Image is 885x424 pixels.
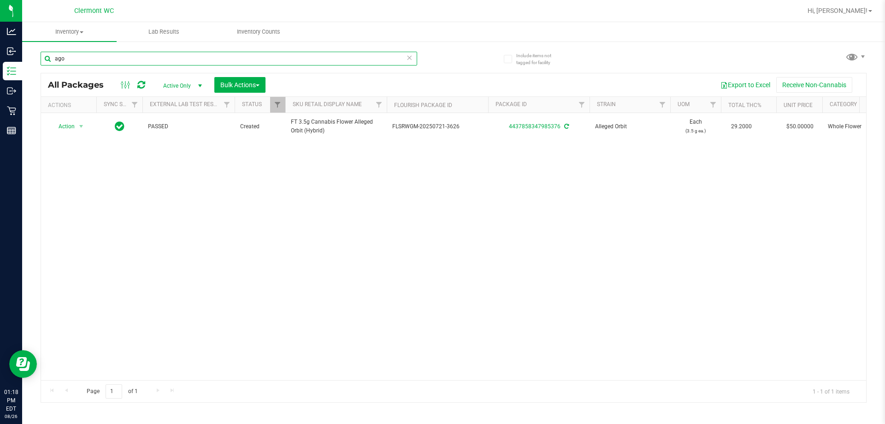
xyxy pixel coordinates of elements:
[104,101,139,107] a: Sync Status
[678,101,690,107] a: UOM
[574,97,590,113] a: Filter
[74,7,114,15] span: Clermont WC
[291,118,381,135] span: FT 3.5g Cannabis Flower Alleged Orbit (Hybrid)
[76,120,87,133] span: select
[7,126,16,135] inline-svg: Reports
[805,384,857,398] span: 1 - 1 of 1 items
[597,101,616,107] a: Strain
[106,384,122,399] input: 1
[115,120,124,133] span: In Sync
[220,81,260,89] span: Bulk Actions
[136,28,192,36] span: Lab Results
[79,384,145,399] span: Page of 1
[563,123,569,130] span: Sync from Compliance System
[372,97,387,113] a: Filter
[219,97,235,113] a: Filter
[714,77,776,93] button: Export to Excel
[293,101,362,107] a: SKU Retail Display Name
[242,101,262,107] a: Status
[240,122,280,131] span: Created
[7,106,16,115] inline-svg: Retail
[22,28,117,36] span: Inventory
[270,97,285,113] a: Filter
[127,97,142,113] a: Filter
[784,102,813,108] a: Unit Price
[516,52,562,66] span: Include items not tagged for facility
[655,97,670,113] a: Filter
[211,22,306,42] a: Inventory Counts
[676,118,715,135] span: Each
[4,388,18,413] p: 01:18 PM EDT
[394,102,452,108] a: Flourish Package ID
[7,86,16,96] inline-svg: Outbound
[22,22,117,42] a: Inventory
[7,47,16,56] inline-svg: Inbound
[509,123,560,130] a: 4437858347985376
[150,101,222,107] a: External Lab Test Result
[50,120,75,133] span: Action
[706,97,721,113] a: Filter
[7,27,16,36] inline-svg: Analytics
[48,80,113,90] span: All Packages
[776,77,852,93] button: Receive Non-Cannabis
[7,66,16,76] inline-svg: Inventory
[48,102,93,108] div: Actions
[4,413,18,420] p: 08/26
[726,120,756,133] span: 29.2000
[392,122,483,131] span: FLSRWGM-20250721-3626
[728,102,761,108] a: Total THC%
[830,101,857,107] a: Category
[782,120,818,133] span: $50.00000
[224,28,293,36] span: Inventory Counts
[117,22,211,42] a: Lab Results
[496,101,527,107] a: Package ID
[808,7,867,14] span: Hi, [PERSON_NAME]!
[214,77,265,93] button: Bulk Actions
[9,350,37,378] iframe: Resource center
[406,52,413,64] span: Clear
[148,122,229,131] span: PASSED
[595,122,665,131] span: Alleged Orbit
[676,126,715,135] p: (3.5 g ea.)
[41,52,417,66] input: Search Package ID, Item Name, SKU, Lot or Part Number...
